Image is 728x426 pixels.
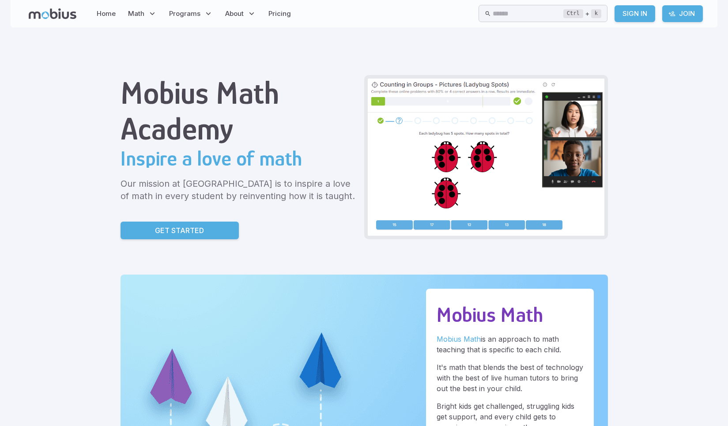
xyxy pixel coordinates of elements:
p: Our mission at [GEOGRAPHIC_DATA] is to inspire a love of math in every student by reinventing how... [121,177,357,202]
h1: Mobius Math Academy [121,75,357,147]
a: Sign In [615,5,655,22]
kbd: k [591,9,601,18]
a: Get Started [121,222,239,239]
h2: Inspire a love of math [121,147,357,170]
span: About [225,9,244,19]
p: Get Started [155,225,204,236]
kbd: Ctrl [563,9,583,18]
a: Home [94,4,118,24]
h2: Mobius Math [437,303,583,327]
div: + [563,8,601,19]
p: It's math that blends the best of technology with the best of live human tutors to bring out the ... [437,362,583,394]
span: Math [128,9,144,19]
a: Join [662,5,703,22]
a: Mobius Math [437,335,481,343]
a: Pricing [266,4,294,24]
p: is an approach to math teaching that is specific to each child. [437,334,583,355]
img: Grade 2 Class [368,79,604,236]
span: Programs [169,9,200,19]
